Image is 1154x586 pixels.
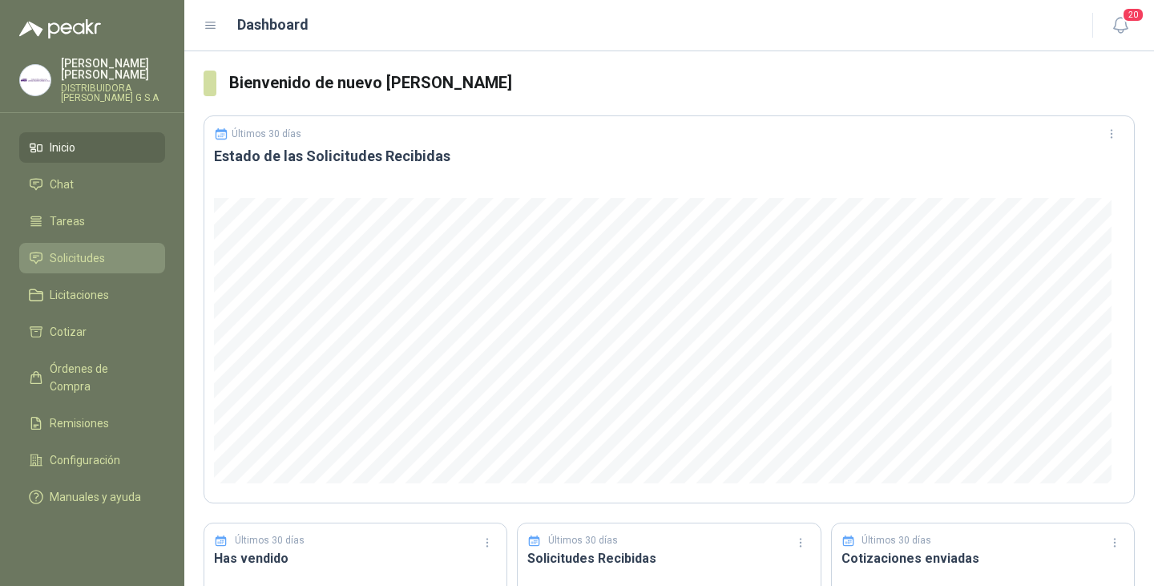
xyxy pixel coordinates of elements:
[19,19,101,38] img: Logo peakr
[19,280,165,310] a: Licitaciones
[50,212,85,230] span: Tareas
[61,58,165,80] p: [PERSON_NAME] [PERSON_NAME]
[19,243,165,273] a: Solicitudes
[50,451,120,469] span: Configuración
[50,323,87,341] span: Cotizar
[50,249,105,267] span: Solicitudes
[19,445,165,475] a: Configuración
[1106,11,1135,40] button: 20
[841,548,1124,568] h3: Cotizaciones enviadas
[50,360,150,395] span: Órdenes de Compra
[229,71,1135,95] h3: Bienvenido de nuevo [PERSON_NAME]
[19,206,165,236] a: Tareas
[19,317,165,347] a: Cotizar
[61,83,165,103] p: DISTRIBUIDORA [PERSON_NAME] G S.A
[1122,7,1144,22] span: 20
[214,548,497,568] h3: Has vendido
[50,139,75,156] span: Inicio
[548,533,618,548] p: Últimos 30 días
[50,414,109,432] span: Remisiones
[19,132,165,163] a: Inicio
[20,65,50,95] img: Company Logo
[237,14,309,36] h1: Dashboard
[527,548,810,568] h3: Solicitudes Recibidas
[235,533,305,548] p: Últimos 30 días
[861,533,931,548] p: Últimos 30 días
[50,286,109,304] span: Licitaciones
[50,176,74,193] span: Chat
[19,408,165,438] a: Remisiones
[19,482,165,512] a: Manuales y ayuda
[214,147,1124,166] h3: Estado de las Solicitudes Recibidas
[50,488,141,506] span: Manuales y ayuda
[232,128,301,139] p: Últimos 30 días
[19,169,165,200] a: Chat
[19,354,165,402] a: Órdenes de Compra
